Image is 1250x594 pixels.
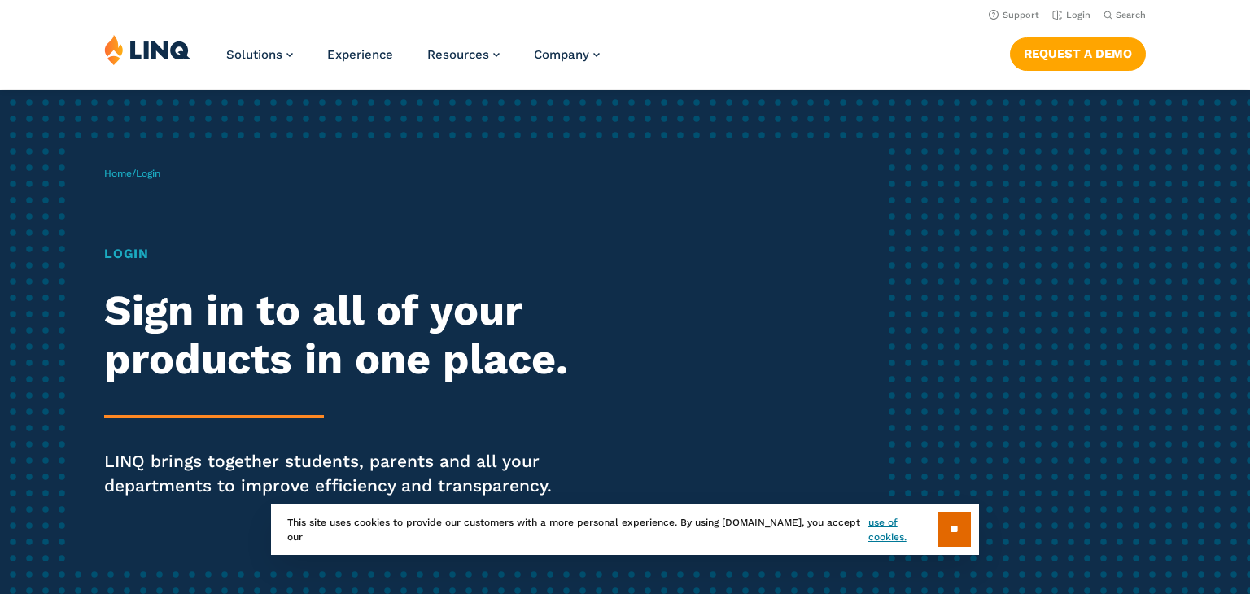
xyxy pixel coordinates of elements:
a: Solutions [226,47,293,62]
p: LINQ brings together students, parents and all your departments to improve efficiency and transpa... [104,449,586,498]
span: / [104,168,160,179]
span: Login [136,168,160,179]
a: use of cookies. [868,515,937,544]
a: Request a Demo [1010,37,1146,70]
div: This site uses cookies to provide our customers with a more personal experience. By using [DOMAIN... [271,504,979,555]
a: Company [534,47,600,62]
span: Company [534,47,589,62]
a: Support [989,10,1039,20]
span: Search [1116,10,1146,20]
span: Solutions [226,47,282,62]
img: LINQ | K‑12 Software [104,34,190,65]
a: Experience [327,47,393,62]
nav: Button Navigation [1010,34,1146,70]
h2: Sign in to all of your products in one place. [104,286,586,384]
button: Open Search Bar [1104,9,1146,21]
span: Resources [427,47,489,62]
h1: Login [104,244,586,264]
a: Login [1052,10,1090,20]
nav: Primary Navigation [226,34,600,88]
a: Resources [427,47,500,62]
a: Home [104,168,132,179]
